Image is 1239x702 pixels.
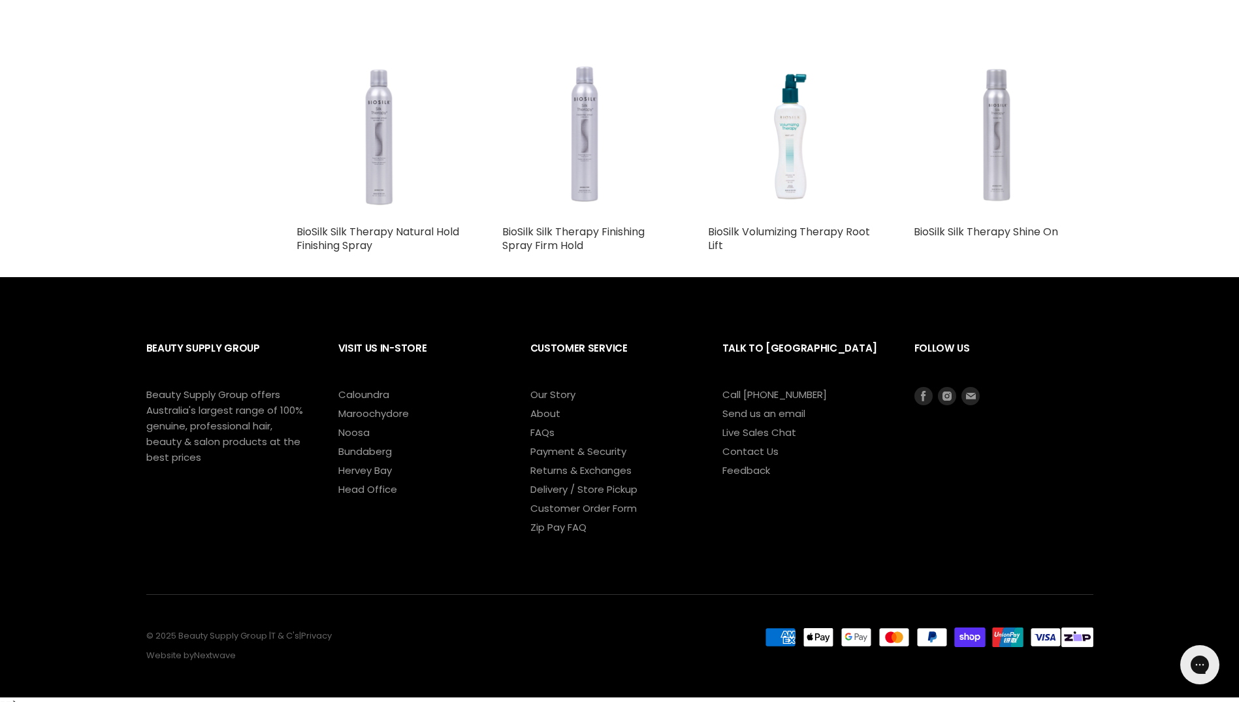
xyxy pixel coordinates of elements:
img: footer-tile-new.png [1061,627,1093,647]
a: BioSilk Silk Therapy Natural Hold Finishing Spray [297,52,463,218]
a: Hervey Bay [338,463,392,477]
img: BioSilk Volumizing Therapy Root Lift [745,52,836,218]
h2: Beauty Supply Group [146,332,312,386]
p: Beauty Supply Group offers Australia's largest range of 100% genuine, professional hair, beauty &... [146,387,303,465]
p: © 2025 Beauty Supply Group | | Website by [146,631,707,661]
a: Returns & Exchanges [530,463,632,477]
a: Payment & Security [530,444,626,458]
a: Maroochydore [338,407,409,420]
a: Feedback [722,463,770,477]
a: BioSilk Silk Therapy Finishing Spray Firm Hold [502,52,669,218]
a: Delivery / Store Pickup [530,482,637,496]
img: BioSilk Silk Therapy Shine On [959,52,1035,218]
a: Our Story [530,388,575,401]
h2: Visit Us In-Store [338,332,504,386]
a: Privacy [301,629,332,642]
a: Call [PHONE_NUMBER] [722,388,827,401]
a: BioSilk Volumizing Therapy Root Lift [708,224,870,253]
a: Zip Pay FAQ [530,520,587,534]
a: BioSilk Silk Therapy Shine On [914,52,1080,218]
h2: Follow us [914,332,1093,386]
img: BioSilk Silk Therapy Finishing Spray Firm Hold [545,52,626,218]
a: Nextwave [194,649,236,661]
a: FAQs [530,426,555,439]
h2: Customer Service [530,332,696,386]
iframe: Gorgias live chat messenger [1174,641,1226,689]
h2: Talk to [GEOGRAPHIC_DATA] [722,332,888,386]
a: Caloundra [338,388,389,401]
a: Noosa [338,426,370,439]
a: Contact Us [722,444,779,458]
a: BioSilk Silk Therapy Natural Hold Finishing Spray [297,224,459,253]
a: Live Sales Chat [722,426,796,439]
a: BioSilk Silk Therapy Finishing Spray Firm Hold [502,224,645,253]
a: Customer Order Form [530,501,637,515]
a: Send us an email [722,407,805,420]
a: BioSilk Silk Therapy Shine On [914,224,1058,239]
a: Head Office [338,482,397,496]
a: T & C's [271,629,299,642]
a: BioSilk Volumizing Therapy Root Lift [708,52,875,218]
a: About [530,407,560,420]
a: Bundaberg [338,444,392,458]
img: BioSilk Silk Therapy Natural Hold Finishing Spray [338,52,421,218]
